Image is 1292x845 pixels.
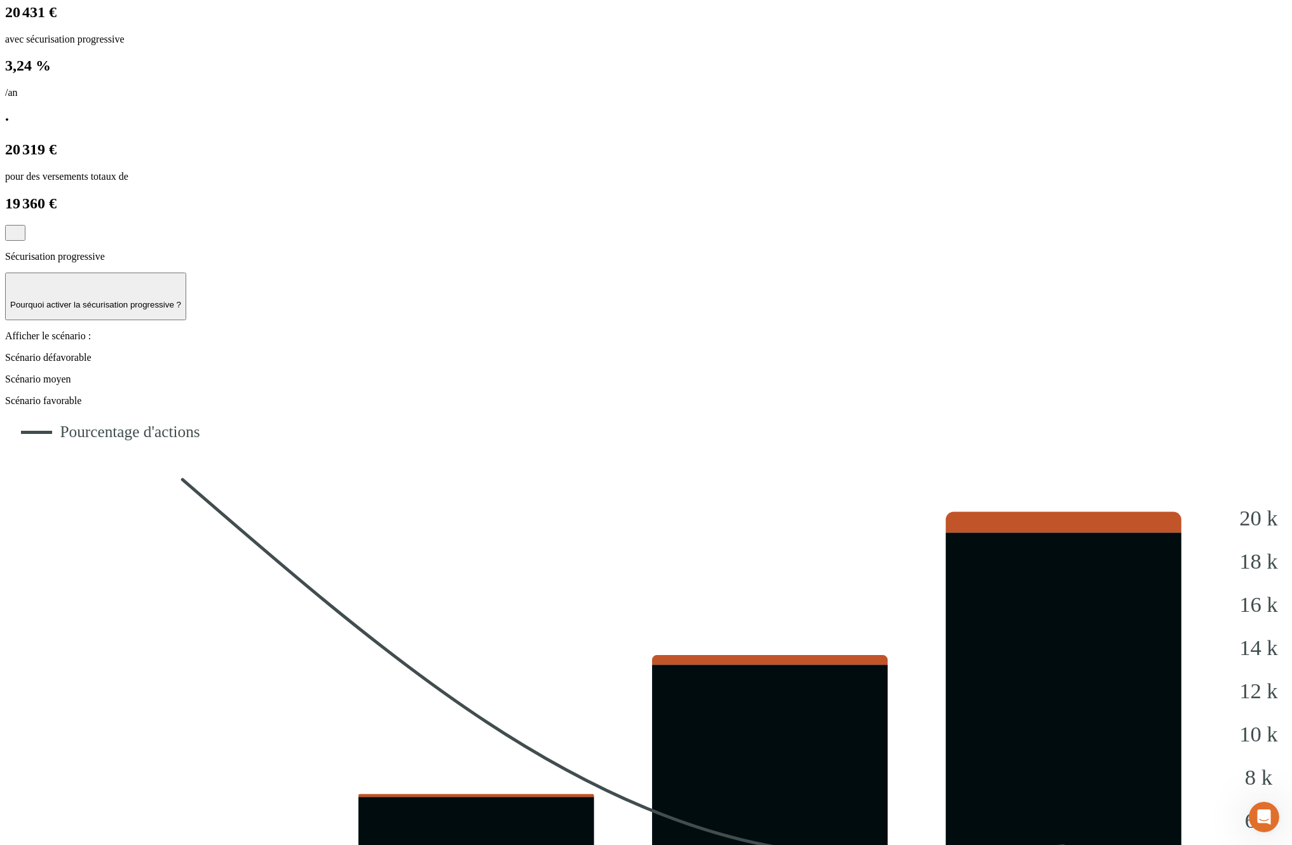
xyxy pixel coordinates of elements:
[21,422,200,440] g: NaN
[5,374,1287,385] p: Scénario moyen
[5,34,1287,45] p: avec sécurisation progressive
[1240,548,1279,572] tspan: 18 k
[5,57,1287,74] h2: 3,24 %
[60,422,200,440] tspan: Pourcentage d'actions
[5,87,1287,98] p: /an
[1240,635,1279,659] tspan: 14 k
[5,195,1287,212] h2: 19 360 €
[5,111,1287,128] h2: ·
[1240,505,1279,529] tspan: 20 k
[5,251,1287,262] p: Sécurisation progressive
[5,395,1287,407] p: Scénario favorable
[1249,802,1279,832] iframe: Intercom live chat
[5,273,186,320] button: Pourquoi activer la sécurisation progressive ?
[1245,808,1273,832] tspan: 6 k
[1240,591,1279,616] tspan: 16 k
[5,4,1287,21] h2: 20 431 €
[1240,678,1279,702] tspan: 12 k
[10,300,181,309] p: Pourquoi activer la sécurisation progressive ?
[5,352,1287,363] p: Scénario défavorable
[1245,764,1273,788] tspan: 8 k
[1240,721,1279,745] tspan: 10 k
[5,330,1287,342] p: Afficher le scénario :
[5,171,1287,182] p: pour des versements totaux de
[5,141,1287,158] h2: 20 319 €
